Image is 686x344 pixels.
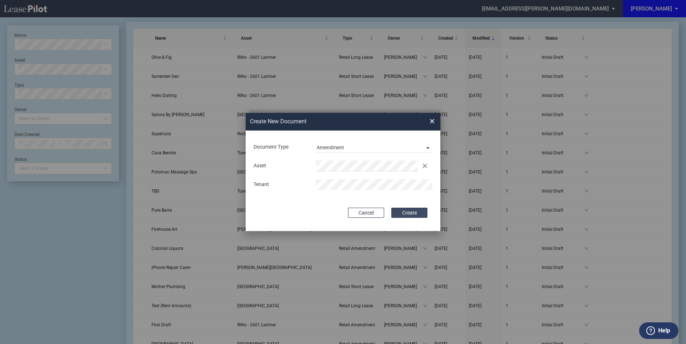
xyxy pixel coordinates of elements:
[430,116,435,127] span: ×
[316,142,432,153] md-select: Document Type: Amendment
[246,113,440,231] md-dialog: Create New ...
[249,162,312,169] div: Asset
[249,181,312,188] div: Tenant
[658,326,670,335] label: Help
[249,144,312,151] div: Document Type
[391,208,427,218] button: Create
[348,208,384,218] button: Cancel
[317,145,344,150] div: Amendment
[250,118,404,125] h2: Create New Document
